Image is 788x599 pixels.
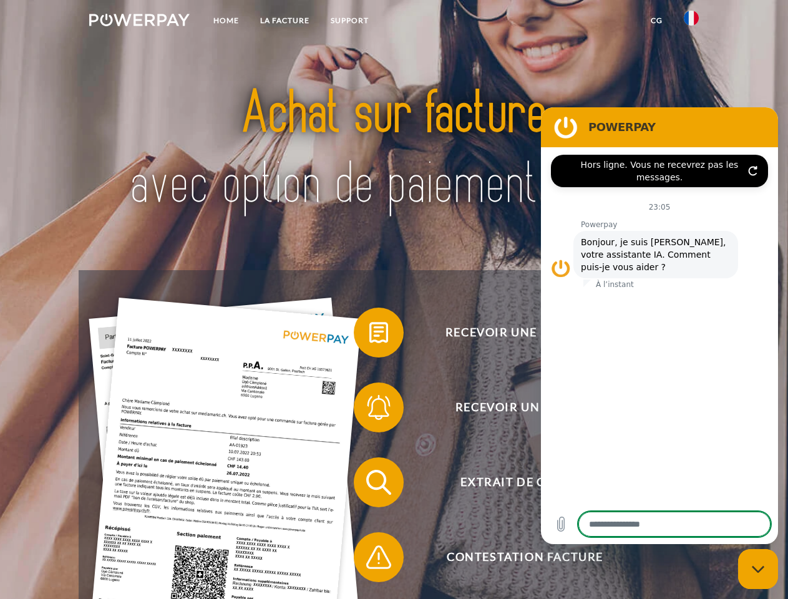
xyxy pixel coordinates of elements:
[354,382,678,432] button: Recevoir un rappel?
[640,9,673,32] a: CG
[363,392,394,423] img: qb_bell.svg
[363,542,394,573] img: qb_warning.svg
[320,9,379,32] a: Support
[738,549,778,589] iframe: Bouton de lancement de la fenêtre de messagerie, conversation en cours
[119,60,669,239] img: title-powerpay_fr.svg
[541,107,778,544] iframe: Fenêtre de messagerie
[203,9,250,32] a: Home
[372,457,678,507] span: Extrait de compte
[372,532,678,582] span: Contestation Facture
[250,9,320,32] a: LA FACTURE
[354,457,678,507] button: Extrait de compte
[372,382,678,432] span: Recevoir un rappel?
[89,14,190,26] img: logo-powerpay-white.svg
[363,317,394,348] img: qb_bill.svg
[354,308,678,358] button: Recevoir une facture ?
[363,467,394,498] img: qb_search.svg
[684,11,699,26] img: fr
[354,532,678,582] button: Contestation Facture
[372,308,678,358] span: Recevoir une facture ?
